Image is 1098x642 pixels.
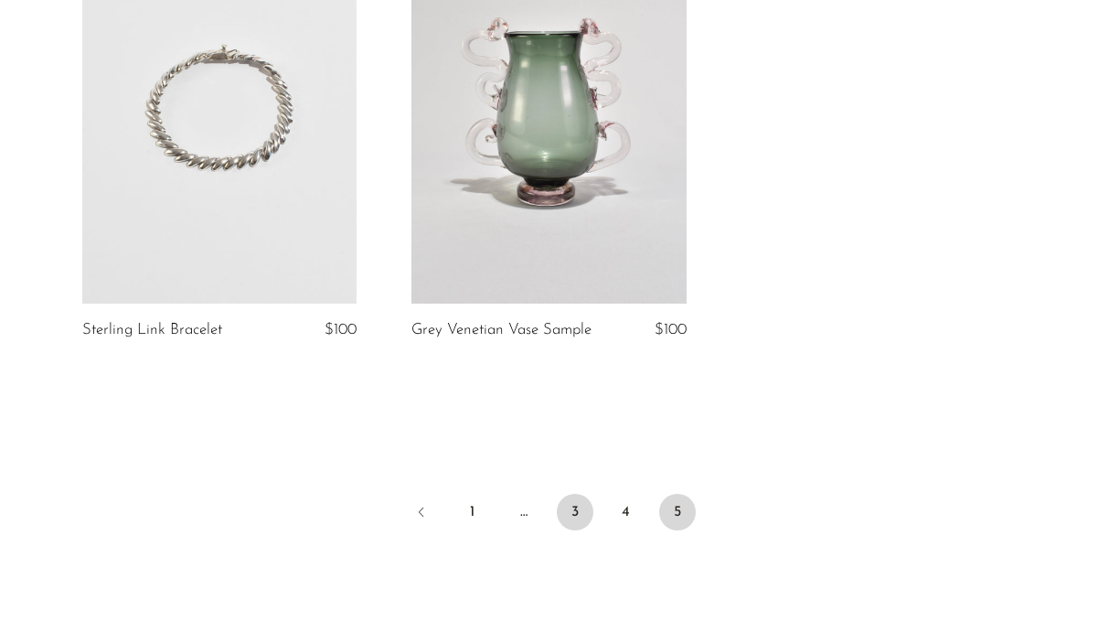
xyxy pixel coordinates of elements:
a: Grey Venetian Vase Sample [411,322,592,338]
a: Sterling Link Bracelet [82,322,222,338]
a: 3 [557,494,593,530]
span: 5 [659,494,696,530]
a: Previous [403,494,440,534]
span: … [506,494,542,530]
span: $100 [655,322,687,337]
span: $100 [325,322,357,337]
a: 4 [608,494,645,530]
a: 1 [454,494,491,530]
